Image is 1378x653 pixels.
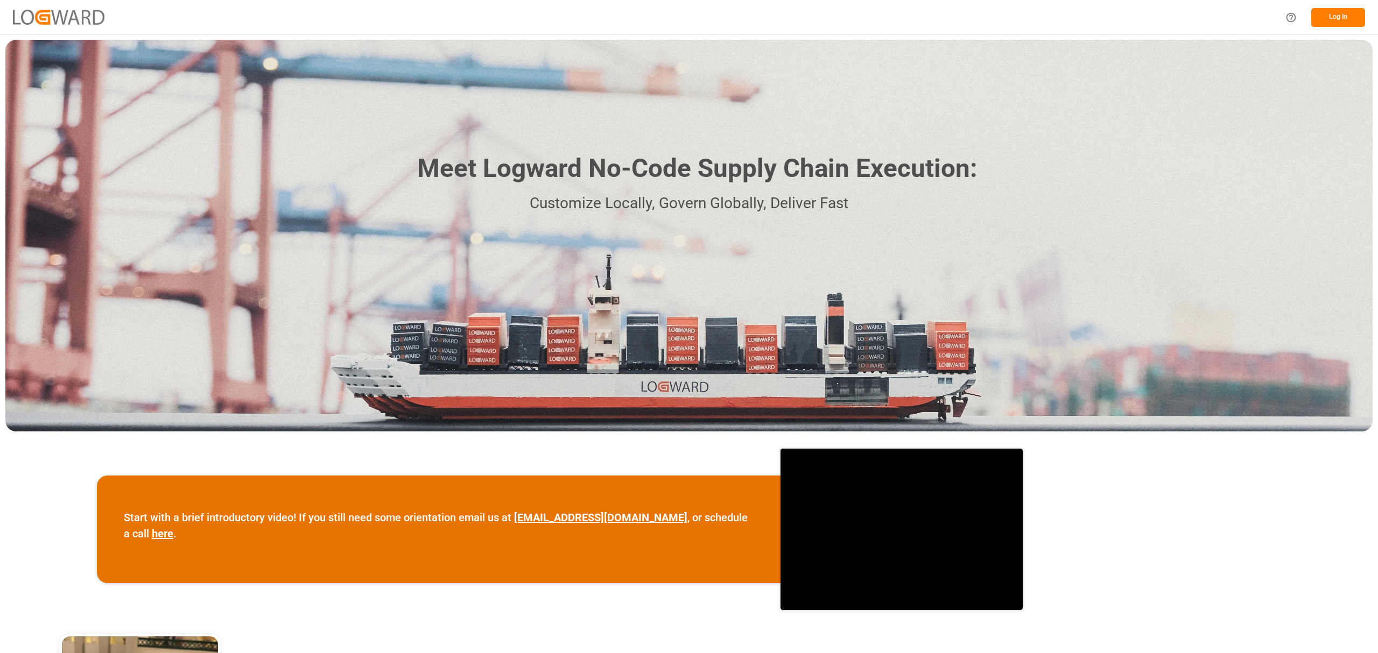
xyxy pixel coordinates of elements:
a: [EMAIL_ADDRESS][DOMAIN_NAME] [514,511,687,524]
button: Log In [1311,8,1365,27]
img: Logward_new_orange.png [13,10,104,24]
h1: Meet Logward No-Code Supply Chain Execution: [417,150,977,188]
p: Start with a brief introductory video! If you still need some orientation email us at , or schedu... [124,509,754,542]
button: Help Center [1279,5,1303,30]
p: Customize Locally, Govern Globally, Deliver Fast [401,191,977,216]
a: here [152,527,173,540]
